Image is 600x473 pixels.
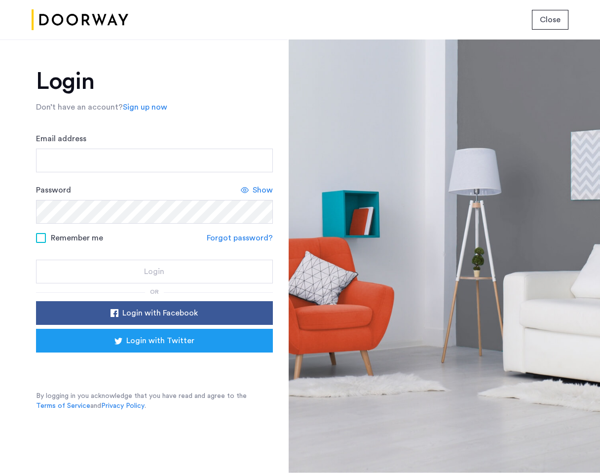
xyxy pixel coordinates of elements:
[101,401,145,411] a: Privacy Policy
[540,14,561,26] span: Close
[36,70,273,93] h1: Login
[36,103,123,111] span: Don’t have an account?
[36,391,273,411] p: By logging in you acknowledge that you have read and agree to the and .
[532,10,568,30] button: button
[36,301,273,325] button: button
[144,266,164,277] span: Login
[51,355,258,377] iframe: Sign in with Google Button
[253,184,273,196] span: Show
[36,260,273,283] button: button
[51,232,103,244] span: Remember me
[36,401,90,411] a: Terms of Service
[150,289,159,295] span: or
[207,232,273,244] a: Forgot password?
[126,335,194,347] span: Login with Twitter
[32,1,128,39] img: logo
[122,307,198,319] span: Login with Facebook
[36,184,71,196] label: Password
[123,101,167,113] a: Sign up now
[36,133,86,145] label: Email address
[36,329,273,353] button: button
